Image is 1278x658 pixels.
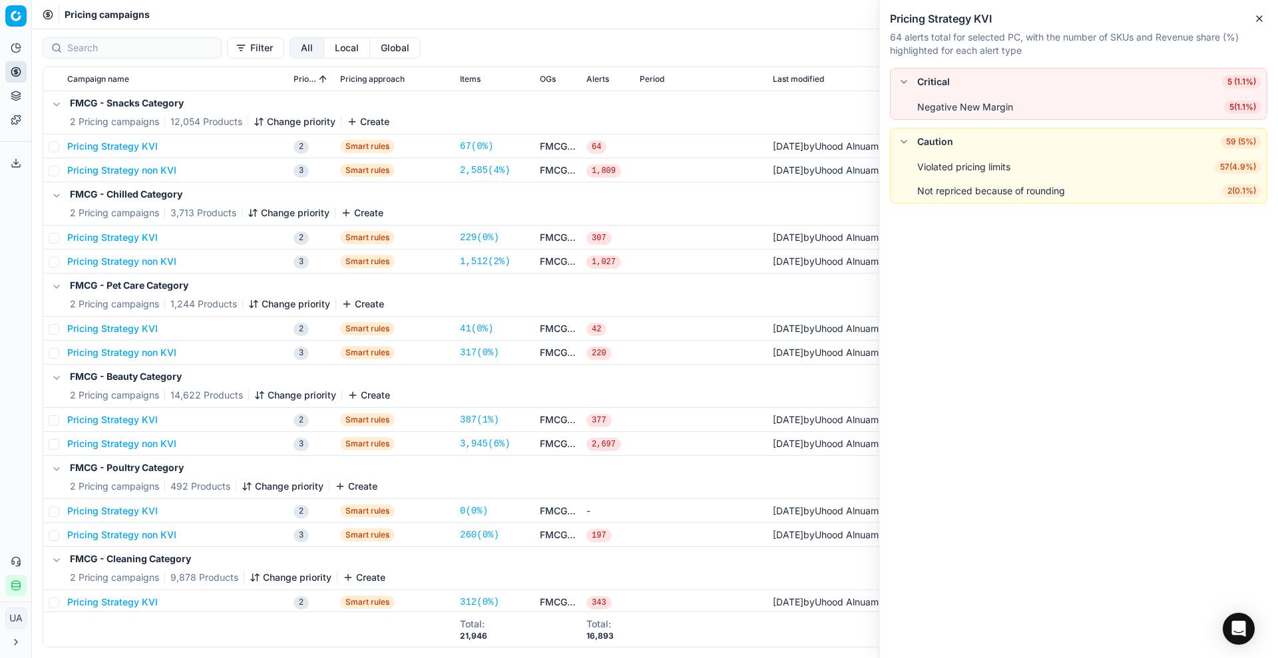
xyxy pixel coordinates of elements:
[460,74,481,84] span: Items
[460,346,499,359] a: 317(0%)
[67,504,158,518] button: Pricing Strategy KVI
[586,414,612,427] span: 377
[540,413,576,426] a: FMCG - Beauty Category
[460,437,511,450] a: 3,945(6%)
[773,414,803,425] span: [DATE]
[773,347,803,358] span: [DATE]
[1223,613,1255,645] div: Open Intercom Messenger
[294,232,309,245] span: 2
[917,135,953,148] div: Caution
[773,164,881,177] div: by Uhood Alnuami
[294,140,309,154] span: 2
[290,37,324,59] button: all
[773,322,881,335] div: by Uhood Alnuami
[340,322,395,335] span: Smart rules
[460,231,499,244] a: 229(0%)
[917,75,950,88] div: Critical
[773,438,803,449] span: [DATE]
[341,297,384,311] button: Create
[586,164,621,178] span: 1,809
[67,255,176,268] button: Pricing Strategy non KVI
[340,140,395,153] span: Smart rules
[540,346,576,359] a: FMCG - Pet Care Category
[67,322,158,335] button: Pricing Strategy KVI
[586,631,614,641] div: 16,893
[1224,100,1261,114] span: 5 ( 1.1% )
[1222,184,1261,198] span: 2 ( 0.1% )
[773,231,881,244] div: by Uhood Alnuami
[294,323,309,336] span: 2
[294,438,309,451] span: 3
[773,323,803,334] span: [DATE]
[340,528,395,542] span: Smart rules
[1215,160,1261,174] span: 57 ( 4.9% )
[540,164,576,177] a: FMCG - Snacks Category
[340,231,395,244] span: Smart rules
[773,529,803,540] span: [DATE]
[540,322,576,335] a: FMCG - Pet Care Category
[5,607,27,629] button: UA
[294,414,309,427] span: 2
[67,140,158,153] button: Pricing Strategy KVI
[170,115,242,128] span: 12,054 Products
[70,552,385,566] h5: FMCG - Cleaning Category
[67,595,158,609] button: Pricing Strategy KVI
[335,480,377,493] button: Create
[586,232,612,245] span: 307
[340,346,395,359] span: Smart rules
[586,74,609,84] span: Alerts
[70,279,384,292] h5: FMCG - Pet Care Category
[70,188,383,201] h5: FMCG - Chilled Category
[890,11,1267,27] h2: Pricing Strategy KVI
[294,505,309,518] span: 2
[340,164,395,177] span: Smart rules
[586,438,621,451] span: 2,697
[370,37,421,59] button: global
[340,255,395,268] span: Smart rules
[316,73,329,86] button: Sorted by Priority ascending
[890,31,1267,57] p: 64 alerts total for selected PC, with the number of SKUs and Revenue share (%) highlighted for ea...
[586,596,612,609] span: 343
[540,140,576,153] a: FMCG - Snacks Category
[170,297,237,311] span: 1,244 Products
[586,529,612,542] span: 197
[917,184,1065,198] div: Not repriced because of rounding
[294,74,316,84] span: Priority
[460,595,499,609] a: 312(0%)
[70,480,159,493] span: 2 Pricing campaigns
[67,41,213,55] input: Search
[254,389,336,402] button: Change priority
[70,297,159,311] span: 2 Pricing campaigns
[294,347,309,360] span: 3
[460,617,487,631] div: Total :
[340,413,395,426] span: Smart rules
[294,255,309,269] span: 3
[586,347,612,360] span: 220
[65,8,150,21] nav: breadcrumb
[343,571,385,584] button: Create
[460,140,493,153] a: 67(0%)
[340,504,395,518] span: Smart rules
[248,297,330,311] button: Change priority
[70,389,159,402] span: 2 Pricing campaigns
[67,437,176,450] button: Pricing Strategy non KVI
[294,529,309,542] span: 3
[773,164,803,176] span: [DATE]
[917,100,1013,114] div: Negative New Margin
[170,480,230,493] span: 492 Products
[70,115,159,128] span: 2 Pricing campaigns
[70,96,389,110] h5: FMCG - Snacks Category
[460,255,511,268] a: 1,512(2%)
[67,346,176,359] button: Pricing Strategy non KVI
[65,8,150,21] span: Pricing campaigns
[586,255,621,269] span: 1,027
[460,504,488,518] a: 0(0%)
[773,504,881,518] div: by Uhood Alnuami
[70,571,159,584] span: 2 Pricing campaigns
[227,37,284,59] button: Filter
[242,480,323,493] button: Change priority
[347,115,389,128] button: Create
[773,437,881,450] div: by Uhood Alnuami
[586,140,606,154] span: 64
[540,255,576,268] a: FMCG - Chilled Category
